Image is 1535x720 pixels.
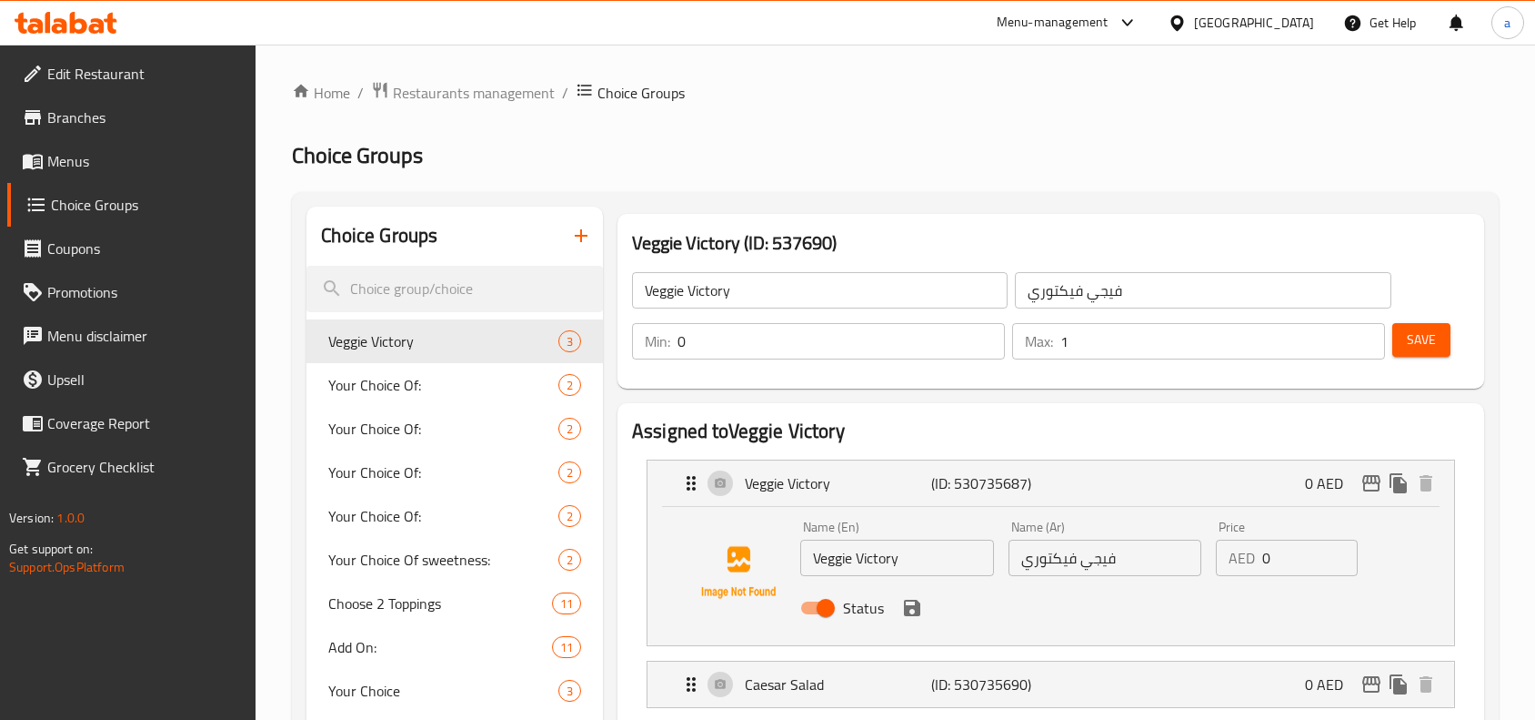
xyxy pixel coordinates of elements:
[680,514,797,631] img: Veggie Victory
[1305,674,1358,695] p: 0 AED
[328,374,558,396] span: Your Choice Of:
[328,680,558,702] span: Your Choice
[1412,470,1440,497] button: delete
[47,150,242,172] span: Menus
[328,461,558,483] span: Your Choice Of:
[7,358,256,401] a: Upsell
[7,401,256,445] a: Coverage Report
[632,654,1470,715] li: Expand
[632,452,1470,654] li: ExpandVeggie VictoryName (En)Name (Ar)PriceAEDStatussave
[558,330,581,352] div: Choices
[328,593,551,614] span: Choose 2 Toppings
[1305,472,1358,494] p: 0 AED
[1008,540,1202,576] input: Enter name Ar
[1392,323,1450,357] button: Save
[7,270,256,314] a: Promotions
[7,227,256,270] a: Coupons
[1358,671,1385,698] button: edit
[1412,671,1440,698] button: delete
[306,266,603,312] input: search
[306,319,603,363] div: Veggie Victory3
[558,680,581,702] div: Choices
[1407,329,1436,351] span: Save
[371,81,555,105] a: Restaurants management
[47,325,242,347] span: Menu disclaimer
[745,472,931,494] p: Veggie Victory
[47,456,242,478] span: Grocery Checklist
[632,418,1470,445] h2: Assigned to Veggie Victory
[1385,671,1412,698] button: duplicate
[1385,470,1412,497] button: duplicate
[558,374,581,396] div: Choices
[328,636,551,658] span: Add On:
[306,494,603,538] div: Your Choice Of:2
[306,582,603,625] div: Choose 2 Toppings11
[558,418,581,440] div: Choices
[1262,540,1357,576] input: Please enter price
[47,281,242,303] span: Promotions
[328,549,558,571] span: Your Choice Of sweetness:
[800,540,994,576] input: Enter name En
[47,412,242,434] span: Coverage Report
[645,330,670,352] p: Min:
[931,674,1056,695] p: (ID: 530735690)
[1025,330,1053,352] p: Max:
[51,194,242,216] span: Choice Groups
[562,82,568,104] li: /
[553,639,580,656] span: 11
[559,552,580,569] span: 2
[559,683,580,700] span: 3
[997,12,1109,34] div: Menu-management
[552,636,581,658] div: Choices
[553,595,580,613] span: 11
[47,238,242,259] span: Coupons
[292,82,350,104] a: Home
[47,63,242,85] span: Edit Restaurant
[393,82,555,104] span: Restaurants management
[7,183,256,227] a: Choice Groups
[9,555,125,579] a: Support.OpsPlatform
[321,222,437,249] h2: Choice Groups
[306,363,603,407] div: Your Choice Of:2
[56,506,85,530] span: 1.0.0
[292,135,423,176] span: Choice Groups
[931,472,1056,494] p: (ID: 530735687)
[558,549,581,571] div: Choices
[745,674,931,695] p: Caesar Salad
[306,407,603,451] div: Your Choice Of:2
[328,330,558,352] span: Veggie Victory
[1229,547,1255,569] p: AED
[9,506,54,530] span: Version:
[559,377,580,394] span: 2
[306,538,603,582] div: Your Choice Of sweetness:2
[559,333,580,350] span: 3
[47,369,242,390] span: Upsell
[306,669,603,713] div: Your Choice3
[843,597,884,619] span: Status
[647,662,1454,707] div: Expand
[632,228,1470,258] h3: Veggie Victory (ID: 537690)
[552,593,581,614] div: Choices
[306,451,603,494] div: Your Choice Of:2
[647,461,1454,506] div: Expand
[7,314,256,358] a: Menu disclaimer
[559,464,580,482] span: 2
[7,139,256,183] a: Menus
[7,445,256,489] a: Grocery Checklist
[7,96,256,139] a: Branches
[7,52,256,96] a: Edit Restaurant
[47,106,242,128] span: Branches
[328,505,558,527] span: Your Choice Of:
[559,421,580,438] span: 2
[9,537,93,561] span: Get support on:
[1194,13,1314,33] div: [GEOGRAPHIC_DATA]
[357,82,364,104] li: /
[898,594,926,622] button: save
[1504,13,1510,33] span: a
[328,418,558,440] span: Your Choice Of:
[1358,470,1385,497] button: edit
[597,82,685,104] span: Choice Groups
[558,461,581,483] div: Choices
[559,508,580,525] span: 2
[306,625,603,669] div: Add On:11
